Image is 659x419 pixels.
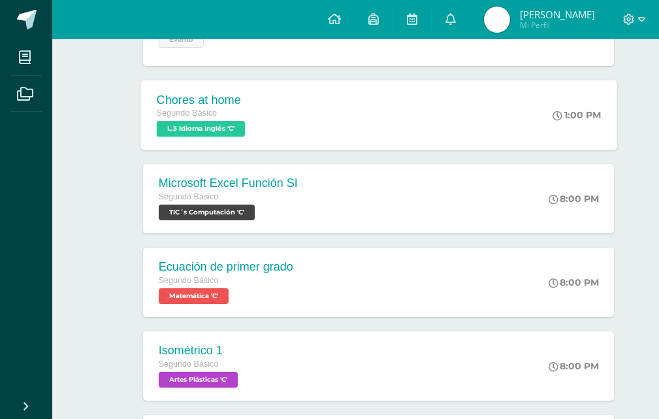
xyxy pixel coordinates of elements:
span: Segundo Básico [159,360,219,369]
div: 8:00 PM [549,360,599,372]
span: Mi Perfil [520,20,595,31]
span: Segundo Básico [159,192,219,201]
img: fdf180446c57ba738b258beeccb903ba.png [484,7,510,33]
div: 1:00 PM [553,109,601,121]
span: Artes Plásticas 'C' [159,372,238,388]
span: Evento [159,32,204,48]
div: Microsoft Excel Función SI [159,176,298,190]
span: L.3 Idioma Inglés 'C' [156,121,244,137]
span: Matemática 'C' [159,288,229,304]
div: Ecuación de primer grado [159,260,293,274]
span: Segundo Básico [156,109,217,118]
div: Chores at home [156,93,248,107]
span: Segundo Básico [159,276,219,285]
div: 8:00 PM [549,277,599,288]
div: Isométrico 1 [159,344,241,358]
span: TIC´s Computación 'C' [159,205,255,220]
div: 8:00 PM [549,193,599,205]
span: [PERSON_NAME] [520,8,595,21]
